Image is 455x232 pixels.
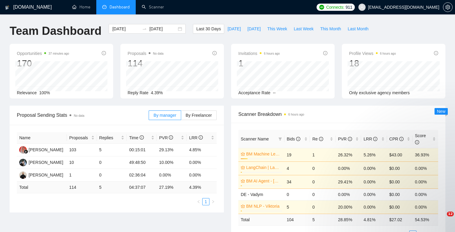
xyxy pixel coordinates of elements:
[197,200,200,203] span: left
[277,134,283,143] span: filter
[142,26,147,31] span: to
[127,156,157,169] td: 49:48:50
[413,214,438,225] td: 54.53 %
[284,175,310,188] td: 34
[273,90,276,95] span: --
[284,188,310,200] td: 0
[157,144,187,156] td: 29.13%
[72,5,90,10] a: homeHome
[319,137,323,141] span: info-circle
[317,24,344,34] button: This Month
[437,109,445,114] span: New
[435,212,449,226] iframe: Intercom live chat
[67,144,97,156] td: 103
[288,113,304,116] time: 6 hours ago
[151,90,163,95] span: 4.39%
[24,149,28,154] img: gigradar-bm.png
[294,26,314,32] span: Last Week
[387,148,413,161] td: $43.00
[140,135,144,140] span: info-circle
[5,3,9,12] img: logo
[241,179,245,183] span: crown
[310,161,336,175] td: 0
[29,146,63,153] div: [PERSON_NAME]
[67,156,97,169] td: 10
[224,24,244,34] button: [DATE]
[447,212,454,216] span: 12
[129,135,144,140] span: Time
[241,192,263,197] span: DE - Vadym
[326,4,344,11] span: Connects:
[99,134,120,141] span: Replies
[227,26,241,32] span: [DATE]
[187,182,217,193] td: 4.39 %
[97,132,127,144] th: Replies
[142,5,164,10] a: searchScanner
[296,137,300,141] span: info-circle
[284,214,310,225] td: 104
[157,169,187,182] td: 0.00%
[17,182,67,193] td: Total
[241,152,245,156] span: crown
[238,214,284,225] td: Total
[415,140,419,144] span: info-circle
[387,214,413,225] td: $ 27.02
[349,90,410,95] span: Only exclusive agency members
[338,137,352,141] span: PVR
[211,200,215,203] span: right
[267,26,287,32] span: This Week
[97,144,127,156] td: 5
[19,172,63,177] a: VS[PERSON_NAME]
[287,137,300,141] span: Bids
[336,148,361,161] td: 26.32%
[246,151,281,157] a: BM Machine Learning Engineer - [PERSON_NAME]
[187,144,217,156] td: 4.85%
[238,58,280,69] div: 1
[284,148,310,161] td: 19
[241,137,269,141] span: Scanner Name
[97,156,127,169] td: 0
[389,137,404,141] span: CPR
[415,133,426,145] span: Score
[67,169,97,182] td: 1
[203,198,209,205] a: 1
[345,4,352,11] span: 911
[348,26,368,32] span: Last Month
[246,178,281,184] a: BM AI Agent - [PERSON_NAME]
[246,164,281,171] a: LangChain | LangGraph - [PERSON_NAME]
[48,52,69,55] time: 37 minutes ago
[189,135,203,140] span: LRR
[443,5,452,10] span: setting
[19,147,63,152] a: AC[PERSON_NAME]
[29,172,63,178] div: [PERSON_NAME]
[149,26,177,32] input: End date
[17,111,149,119] span: Proposal Sending Stats
[196,26,221,32] span: Last 30 Days
[319,5,324,10] img: upwork-logo.png
[434,51,438,55] span: info-circle
[373,137,377,141] span: info-circle
[349,50,396,57] span: Profile Views
[323,51,327,55] span: info-circle
[19,146,27,154] img: AC
[336,161,361,175] td: 0.00%
[336,200,361,214] td: 20.00%
[19,171,27,179] img: VS
[69,134,90,141] span: Proposals
[97,169,127,182] td: 0
[67,182,97,193] td: 114
[127,169,157,182] td: 02:36:04
[187,169,217,182] td: 0.00%
[187,156,217,169] td: 0.00%
[361,148,387,161] td: 5.26%
[212,51,217,55] span: info-circle
[238,90,271,95] span: Acceptance Rate
[380,52,396,55] time: 6 hours ago
[244,24,264,34] button: [DATE]
[290,24,317,34] button: Last Week
[264,52,280,55] time: 6 hours ago
[336,188,361,200] td: 0.00%
[67,132,97,144] th: Proposals
[310,200,336,214] td: 0
[361,161,387,175] td: 0.00%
